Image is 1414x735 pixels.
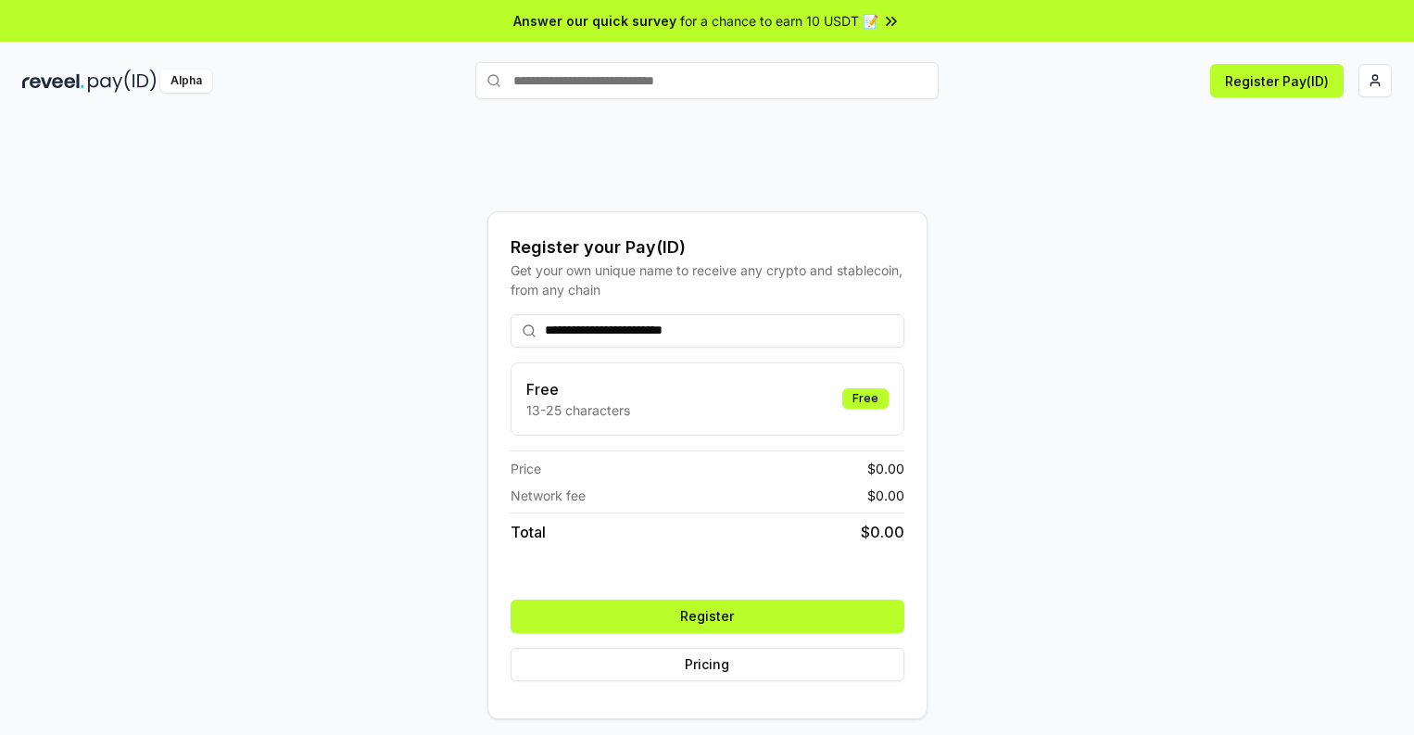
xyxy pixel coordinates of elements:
[867,486,904,505] span: $ 0.00
[511,459,541,478] span: Price
[511,234,904,260] div: Register your Pay(ID)
[526,400,630,420] p: 13-25 characters
[22,70,84,93] img: reveel_dark
[88,70,157,93] img: pay_id
[1210,64,1344,97] button: Register Pay(ID)
[680,11,878,31] span: for a chance to earn 10 USDT 📝
[511,648,904,681] button: Pricing
[511,486,586,505] span: Network fee
[867,459,904,478] span: $ 0.00
[160,70,212,93] div: Alpha
[861,521,904,543] span: $ 0.00
[511,521,546,543] span: Total
[526,378,630,400] h3: Free
[842,388,889,409] div: Free
[511,260,904,299] div: Get your own unique name to receive any crypto and stablecoin, from any chain
[513,11,676,31] span: Answer our quick survey
[511,600,904,633] button: Register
